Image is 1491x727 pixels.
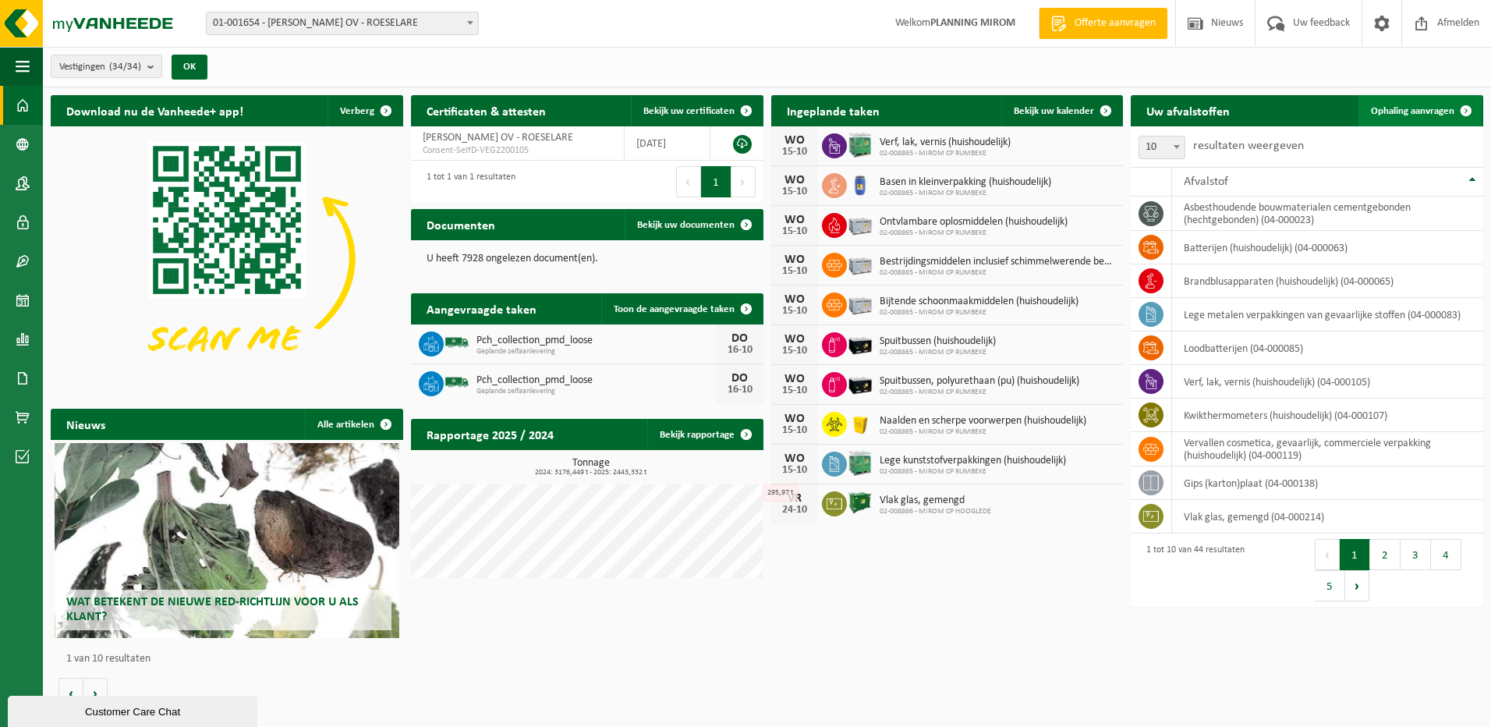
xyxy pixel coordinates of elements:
div: WO [779,373,810,385]
button: Next [1345,570,1369,601]
td: lege metalen verpakkingen van gevaarlijke stoffen (04-000083) [1172,298,1483,332]
img: CR-BO-1C-1900-MET-01 [847,489,873,516]
p: U heeft 7928 ongelezen document(en). [427,254,748,264]
button: Vorige [58,678,83,709]
span: 02-008865 - MIROM CP RUMBEKE [880,268,1116,278]
div: 16-10 [724,345,756,356]
span: Bekijk uw certificaten [643,106,735,116]
span: Geplande zelfaanlevering [476,387,717,396]
h2: Uw afvalstoffen [1131,95,1245,126]
span: 02-008865 - MIROM CP RUMBEKE [880,467,1066,477]
button: 5 [1315,570,1345,601]
span: Vlak glas, gemengd [880,495,991,507]
div: 15-10 [779,306,810,317]
button: Volgende [83,678,108,709]
a: Bekijk uw documenten [625,209,762,240]
span: 02-008865 - MIROM CP RUMBEKE [880,229,1068,238]
div: 16-10 [724,385,756,395]
div: DO [724,332,756,345]
div: 1 tot 1 van 1 resultaten [419,165,515,199]
h2: Rapportage 2025 / 2024 [411,419,569,449]
a: Bekijk uw certificaten [631,95,762,126]
span: Bestrijdingsmiddelen inclusief schimmelwerende beschermingsmiddelen (huishoudeli... [880,256,1116,268]
span: 02-008865 - MIROM CP RUMBEKE [880,388,1079,397]
span: Vestigingen [59,55,141,79]
td: batterijen (huishoudelijk) (04-000063) [1172,231,1483,264]
td: vervallen cosmetica, gevaarlijk, commerciele verpakking (huishoudelijk) (04-000119) [1172,432,1483,466]
td: brandblusapparaten (huishoudelijk) (04-000065) [1172,264,1483,298]
span: 02-008865 - MIROM CP RUMBEKE [880,149,1011,158]
h2: Download nu de Vanheede+ app! [51,95,259,126]
div: 15-10 [779,186,810,197]
span: Toon de aangevraagde taken [614,304,735,314]
td: verf, lak, vernis (huishoudelijk) (04-000105) [1172,365,1483,399]
div: WO [779,174,810,186]
span: Ontvlambare oplosmiddelen (huishoudelijk) [880,216,1068,229]
button: Previous [1315,539,1340,570]
span: Naalden en scherpe voorwerpen (huishoudelijk) [880,415,1086,427]
span: Bekijk uw kalender [1014,106,1094,116]
span: 2024: 3176,449 t - 2025: 2443,332 t [419,469,763,477]
button: Verberg [328,95,402,126]
span: 02-008865 - MIROM CP RUMBEKE [880,308,1078,317]
img: PB-LB-0680-HPE-BK-11 [847,370,873,396]
div: 295,97 t [763,484,798,502]
img: PB-LB-0680-HPE-GY-11 [847,211,873,237]
span: 01-001654 - MIROM ROESELARE OV - ROESELARE [206,12,479,35]
img: Download de VHEPlus App [51,126,403,391]
button: 1 [701,166,731,197]
div: 15-10 [779,147,810,158]
span: 02-008865 - MIROM CP RUMBEKE [880,427,1086,437]
iframe: chat widget [8,693,260,727]
td: [DATE] [625,126,710,161]
img: LP-SB-00050-HPE-22 [847,410,873,436]
span: Spuitbussen, polyurethaan (pu) (huishoudelijk) [880,375,1079,388]
span: Basen in kleinverpakking (huishoudelijk) [880,176,1051,189]
span: [PERSON_NAME] OV - ROESELARE [423,132,573,144]
h2: Certificaten & attesten [411,95,561,126]
span: Bekijk uw documenten [637,220,735,230]
div: WO [779,293,810,306]
button: Previous [676,166,701,197]
div: DO [724,372,756,385]
span: Ophaling aanvragen [1371,106,1454,116]
span: 01-001654 - MIROM ROESELARE OV - ROESELARE [207,12,478,34]
span: Pch_collection_pmd_loose [476,335,717,347]
span: Verf, lak, vernis (huishoudelijk) [880,137,1011,149]
div: 15-10 [779,226,810,237]
div: WO [779,413,810,425]
img: PB-LB-0680-HPE-BK-11 [847,330,873,356]
img: PB-OT-0120-HPE-00-02 [847,171,873,197]
span: Consent-SelfD-VEG2200105 [423,144,612,157]
div: 24-10 [779,505,810,516]
div: WO [779,214,810,226]
button: 4 [1431,539,1461,570]
img: PB-HB-1400-HPE-GN-11 [847,449,873,477]
button: 3 [1401,539,1431,570]
div: 15-10 [779,266,810,277]
strong: PLANNING MIROM [930,17,1015,29]
span: 02-008865 - MIROM CP RUMBEKE [880,189,1051,198]
a: Offerte aanvragen [1039,8,1167,39]
h3: Tonnage [419,458,763,477]
span: Pch_collection_pmd_loose [476,374,717,387]
span: 02-008865 - MIROM CP RUMBEKE [880,348,996,357]
a: Alle artikelen [305,409,402,440]
button: 2 [1370,539,1401,570]
span: Geplande zelfaanlevering [476,347,717,356]
div: WO [779,254,810,266]
button: Vestigingen(34/34) [51,55,162,78]
h2: Nieuws [51,409,121,439]
button: Next [731,166,756,197]
h2: Documenten [411,209,511,239]
a: Toon de aangevraagde taken [601,293,762,324]
label: resultaten weergeven [1193,140,1304,152]
span: Afvalstof [1184,176,1228,188]
a: Ophaling aanvragen [1358,95,1482,126]
a: Wat betekent de nieuwe RED-richtlijn voor u als klant? [55,443,400,638]
span: Bijtende schoonmaakmiddelen (huishoudelijk) [880,296,1078,308]
div: 15-10 [779,425,810,436]
span: Lege kunststofverpakkingen (huishoudelijk) [880,455,1066,467]
div: 15-10 [779,385,810,396]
